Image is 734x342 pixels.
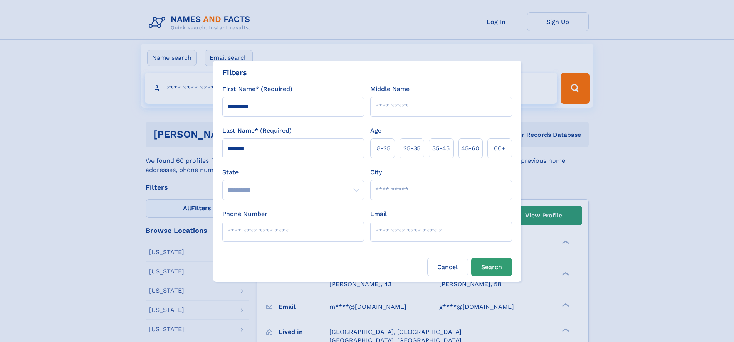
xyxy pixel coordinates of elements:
[370,84,410,94] label: Middle Name
[370,168,382,177] label: City
[222,67,247,78] div: Filters
[375,144,390,153] span: 18‑25
[222,168,364,177] label: State
[222,84,292,94] label: First Name* (Required)
[432,144,450,153] span: 35‑45
[494,144,506,153] span: 60+
[471,258,512,276] button: Search
[222,209,267,219] label: Phone Number
[370,209,387,219] label: Email
[370,126,381,135] label: Age
[222,126,292,135] label: Last Name* (Required)
[427,258,468,276] label: Cancel
[403,144,420,153] span: 25‑35
[461,144,479,153] span: 45‑60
